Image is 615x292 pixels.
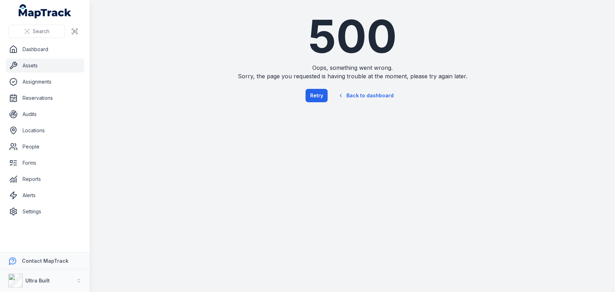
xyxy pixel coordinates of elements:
[306,89,328,102] button: Retry
[332,87,400,104] a: Back to dashboard
[223,14,482,59] h1: 500
[6,156,84,170] a: Forms
[223,72,482,80] span: Sorry, the page you requested is having trouble at the moment, please try again later.
[6,75,84,89] a: Assignments
[6,205,84,219] a: Settings
[25,278,50,284] strong: Ultra Built
[6,188,84,202] a: Alerts
[8,25,65,38] button: Search
[33,28,49,35] span: Search
[6,42,84,56] a: Dashboard
[22,258,68,264] strong: Contact MapTrack
[6,172,84,186] a: Reports
[6,123,84,138] a: Locations
[6,59,84,73] a: Assets
[6,140,84,154] a: People
[19,4,72,18] a: MapTrack
[223,63,482,72] span: Oops, something went wrong.
[6,91,84,105] a: Reservations
[6,107,84,121] a: Audits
